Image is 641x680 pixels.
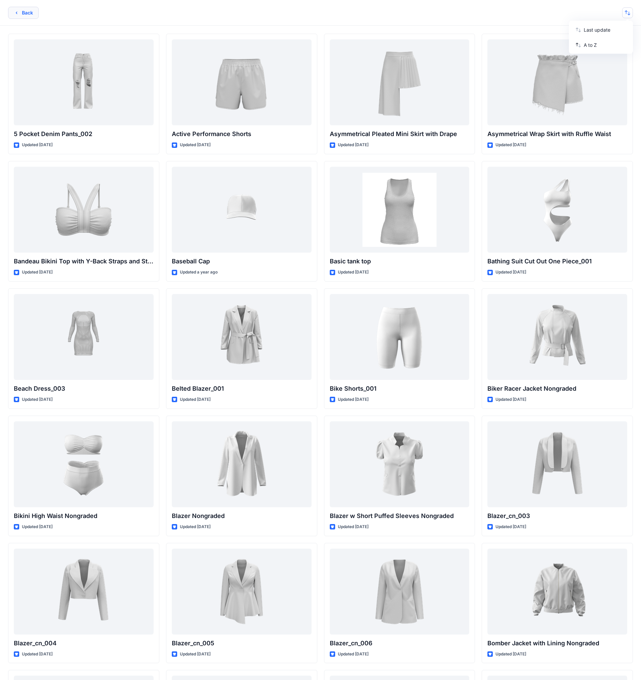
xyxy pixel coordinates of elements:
[180,269,218,276] p: Updated a year ago
[14,167,154,253] a: Bandeau Bikini Top with Y-Back Straps and Stitch Detail
[172,257,312,266] p: Baseball Cap
[584,26,626,33] p: Last update
[172,294,312,380] a: Belted Blazer_001
[495,396,526,403] p: Updated [DATE]
[172,167,312,253] a: Baseball Cap
[14,421,154,507] a: Bikini High Waist Nongraded
[172,39,312,125] a: Active Performance Shorts
[487,257,627,266] p: Bathing Suit Cut Out One Piece_001
[172,384,312,393] p: Belted Blazer_001
[22,269,53,276] p: Updated [DATE]
[14,549,154,635] a: Blazer_cn_004
[487,549,627,635] a: Bomber Jacket with Lining Nongraded
[487,39,627,125] a: Asymmetrical Wrap Skirt with Ruffle Waist
[172,639,312,648] p: Blazer_cn_005
[14,129,154,139] p: 5 Pocket Denim Pants_002
[180,651,211,658] p: Updated [DATE]
[487,129,627,139] p: Asymmetrical Wrap Skirt with Ruffle Waist
[330,167,470,253] a: Basic tank top
[487,421,627,507] a: Blazer_cn_003
[22,651,53,658] p: Updated [DATE]
[487,384,627,393] p: Biker Racer Jacket Nongraded
[330,384,470,393] p: Bike Shorts_001
[22,396,53,403] p: Updated [DATE]
[330,639,470,648] p: Blazer_cn_006
[338,269,368,276] p: Updated [DATE]
[338,651,368,658] p: Updated [DATE]
[172,511,312,521] p: Blazer Nongraded
[330,257,470,266] p: Basic tank top
[495,269,526,276] p: Updated [DATE]
[14,639,154,648] p: Blazer_cn_004
[14,384,154,393] p: Beach Dress_003
[330,39,470,125] a: Asymmetrical Pleated Mini Skirt with Drape
[330,421,470,507] a: Blazer w Short Puffed Sleeves Nongraded
[487,167,627,253] a: Bathing Suit Cut Out One Piece_001
[14,257,154,266] p: Bandeau Bikini Top with Y-Back Straps and Stitch Detail
[8,7,39,19] button: Back
[338,396,368,403] p: Updated [DATE]
[495,523,526,530] p: Updated [DATE]
[172,421,312,507] a: Blazer Nongraded
[180,523,211,530] p: Updated [DATE]
[172,549,312,635] a: Blazer_cn_005
[330,129,470,139] p: Asymmetrical Pleated Mini Skirt with Drape
[14,39,154,125] a: 5 Pocket Denim Pants_002
[14,294,154,380] a: Beach Dress_003
[330,549,470,635] a: Blazer_cn_006
[172,129,312,139] p: Active Performance Shorts
[330,511,470,521] p: Blazer w Short Puffed Sleeves Nongraded
[495,141,526,149] p: Updated [DATE]
[487,294,627,380] a: Biker Racer Jacket Nongraded
[180,396,211,403] p: Updated [DATE]
[22,523,53,530] p: Updated [DATE]
[487,639,627,648] p: Bomber Jacket with Lining Nongraded
[487,511,627,521] p: Blazer_cn_003
[330,294,470,380] a: Bike Shorts_001
[22,141,53,149] p: Updated [DATE]
[584,41,626,48] p: A to Z
[495,651,526,658] p: Updated [DATE]
[338,523,368,530] p: Updated [DATE]
[180,141,211,149] p: Updated [DATE]
[338,141,368,149] p: Updated [DATE]
[14,511,154,521] p: Bikini High Waist Nongraded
